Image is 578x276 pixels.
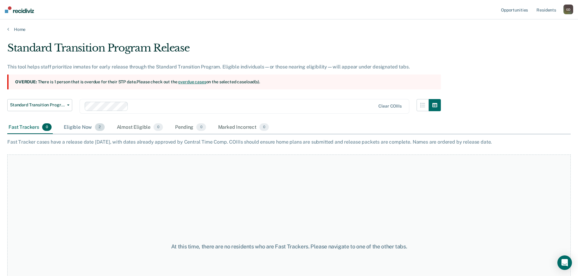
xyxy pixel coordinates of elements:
[174,121,207,134] div: Pending0
[7,64,441,70] div: This tool helps staff prioritize inmates for early release through the Standard Transition Progra...
[15,79,37,84] strong: Overdue:
[563,5,573,14] button: GD
[42,123,52,131] span: 0
[217,121,270,134] div: Marked Incorrect0
[7,99,72,111] button: Standard Transition Program Release
[178,79,206,84] a: overdue cases
[563,5,573,14] div: G D
[5,6,34,13] img: Recidiviz
[557,255,572,270] div: Open Intercom Messenger
[7,121,53,134] div: Fast Trackers0
[95,123,104,131] span: 2
[259,123,269,131] span: 0
[10,102,65,108] span: Standard Transition Program Release
[196,123,206,131] span: 0
[7,42,441,59] div: Standard Transition Program Release
[7,27,571,32] a: Home
[154,123,163,131] span: 0
[63,121,106,134] div: Eligible Now2
[7,75,441,89] section: There is 1 person that is overdue for their STP date. Please check out the on the selected caselo...
[7,139,571,145] div: Fast Tracker cases have a release date [DATE], with dates already approved by Central Time Comp. ...
[116,121,164,134] div: Almost Eligible0
[378,104,401,109] div: Clear COIIIs
[148,243,430,250] div: At this time, there are no residents who are Fast Trackers. Please navigate to one of the other t...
